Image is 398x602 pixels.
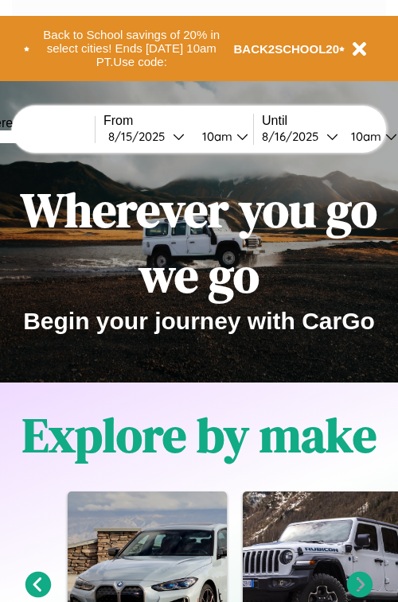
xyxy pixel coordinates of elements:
button: 10am [189,128,253,145]
button: 8/15/2025 [103,128,189,145]
h1: Explore by make [22,402,377,468]
div: 8 / 16 / 2025 [262,129,326,144]
div: 10am [343,129,385,144]
b: BACK2SCHOOL20 [234,42,340,56]
div: 10am [194,129,236,144]
label: From [103,114,253,128]
div: 8 / 15 / 2025 [108,129,173,144]
button: Back to School savings of 20% in select cities! Ends [DATE] 10am PT.Use code: [29,24,234,73]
